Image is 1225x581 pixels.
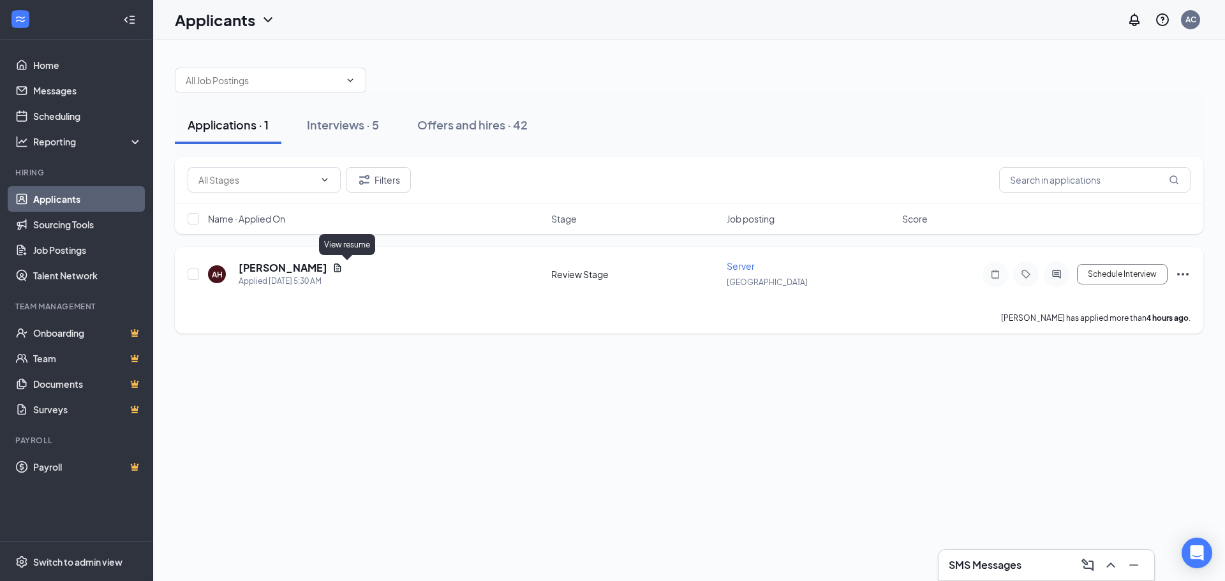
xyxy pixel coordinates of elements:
span: Stage [551,212,577,225]
p: [PERSON_NAME] has applied more than . [1001,313,1191,323]
button: ChevronUp [1101,555,1121,575]
svg: Tag [1018,269,1034,279]
svg: Notifications [1127,12,1142,27]
svg: WorkstreamLogo [14,13,27,26]
a: Scheduling [33,103,142,129]
svg: ComposeMessage [1080,557,1095,573]
svg: Document [332,263,343,273]
span: Server [727,260,755,272]
span: Name · Applied On [208,212,285,225]
svg: Settings [15,555,28,568]
input: All Job Postings [186,73,340,87]
svg: Analysis [15,135,28,148]
div: Hiring [15,167,140,178]
span: Job posting [727,212,775,225]
svg: Collapse [123,13,136,26]
a: Job Postings [33,237,142,263]
a: TeamCrown [33,346,142,371]
svg: QuestionInfo [1155,12,1170,27]
div: Team Management [15,301,140,312]
a: PayrollCrown [33,454,142,480]
button: Minimize [1124,555,1144,575]
div: Review Stage [551,268,719,281]
svg: MagnifyingGlass [1169,175,1179,185]
input: Search in applications [999,167,1191,193]
h5: [PERSON_NAME] [239,261,327,275]
div: Offers and hires · 42 [417,117,528,133]
h3: SMS Messages [949,558,1021,572]
svg: Note [988,269,1003,279]
div: Reporting [33,135,143,148]
div: View resume [319,234,375,255]
div: Interviews · 5 [307,117,379,133]
input: All Stages [198,173,315,187]
div: Payroll [15,435,140,446]
svg: ChevronDown [345,75,355,85]
span: Score [902,212,928,225]
div: Switch to admin view [33,555,122,568]
a: Home [33,52,142,78]
button: Schedule Interview [1077,264,1168,284]
a: Applicants [33,186,142,212]
svg: Filter [357,172,372,188]
button: ComposeMessage [1078,555,1098,575]
div: Applications · 1 [188,117,269,133]
div: Applied [DATE] 5:30 AM [239,275,343,288]
b: 4 hours ago [1147,313,1189,323]
div: AC [1185,14,1196,25]
h1: Applicants [175,9,255,31]
svg: Minimize [1126,557,1141,573]
svg: Ellipses [1175,267,1191,282]
a: Messages [33,78,142,103]
div: AH [212,269,223,280]
svg: ChevronDown [260,12,276,27]
a: SurveysCrown [33,397,142,422]
a: Talent Network [33,263,142,288]
a: DocumentsCrown [33,371,142,397]
svg: ActiveChat [1049,269,1064,279]
svg: ChevronUp [1103,557,1118,573]
svg: ChevronDown [320,175,330,185]
span: [GEOGRAPHIC_DATA] [727,277,808,287]
div: Open Intercom Messenger [1182,538,1212,568]
button: Filter Filters [346,167,411,193]
a: OnboardingCrown [33,320,142,346]
a: Sourcing Tools [33,212,142,237]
